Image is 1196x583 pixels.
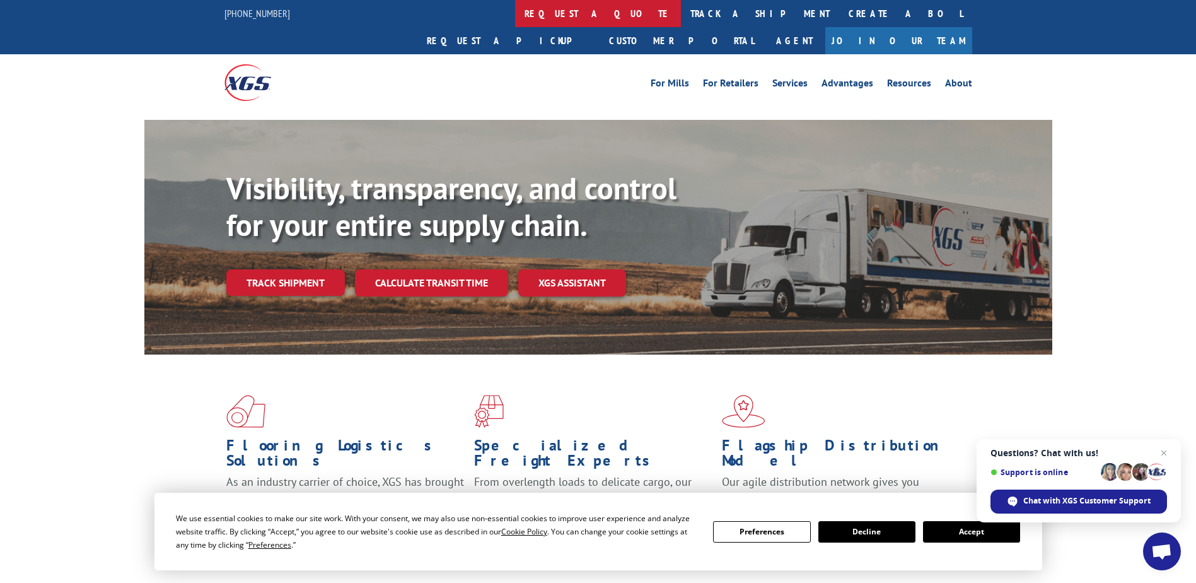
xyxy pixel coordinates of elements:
button: Preferences [713,521,810,543]
b: Visibility, transparency, and control for your entire supply chain. [226,168,676,244]
h1: Specialized Freight Experts [474,438,712,474]
a: Customer Portal [600,27,763,54]
img: xgs-icon-flagship-distribution-model-red [722,395,765,428]
button: Decline [818,521,915,543]
a: [PHONE_NUMBER] [224,7,290,20]
span: Cookie Policy [501,526,547,537]
a: For Mills [651,78,689,92]
a: About [945,78,972,92]
span: As an industry carrier of choice, XGS has brought innovation and dedication to flooring logistics... [226,474,464,519]
a: Join Our Team [825,27,972,54]
a: Track shipment [226,269,345,296]
span: Close chat [1156,445,1171,461]
span: Chat with XGS Customer Support [1023,495,1151,507]
button: Accept [923,521,1020,543]
span: Preferences [248,539,291,550]
div: Cookie Consent Prompt [154,493,1042,570]
a: Services [772,78,808,92]
a: Agent [763,27,825,54]
p: From overlength loads to delicate cargo, our experienced staff knows the best way to move your fr... [474,474,712,531]
span: Support is online [990,468,1096,477]
a: Calculate transit time [355,269,508,297]
a: XGS ASSISTANT [518,269,626,297]
span: Questions? Chat with us! [990,448,1167,458]
a: For Retailers [703,78,758,92]
a: Advantages [822,78,873,92]
a: Request a pickup [417,27,600,54]
div: Chat with XGS Customer Support [990,490,1167,514]
h1: Flagship Distribution Model [722,438,960,474]
h1: Flooring Logistics Solutions [226,438,465,474]
a: Resources [887,78,931,92]
div: Open chat [1143,533,1181,570]
span: Our agile distribution network gives you nationwide inventory management on demand. [722,474,954,504]
img: xgs-icon-focused-on-flooring-red [474,395,504,428]
img: xgs-icon-total-supply-chain-intelligence-red [226,395,265,428]
div: We use essential cookies to make our site work. With your consent, we may also use non-essential ... [176,512,698,551]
